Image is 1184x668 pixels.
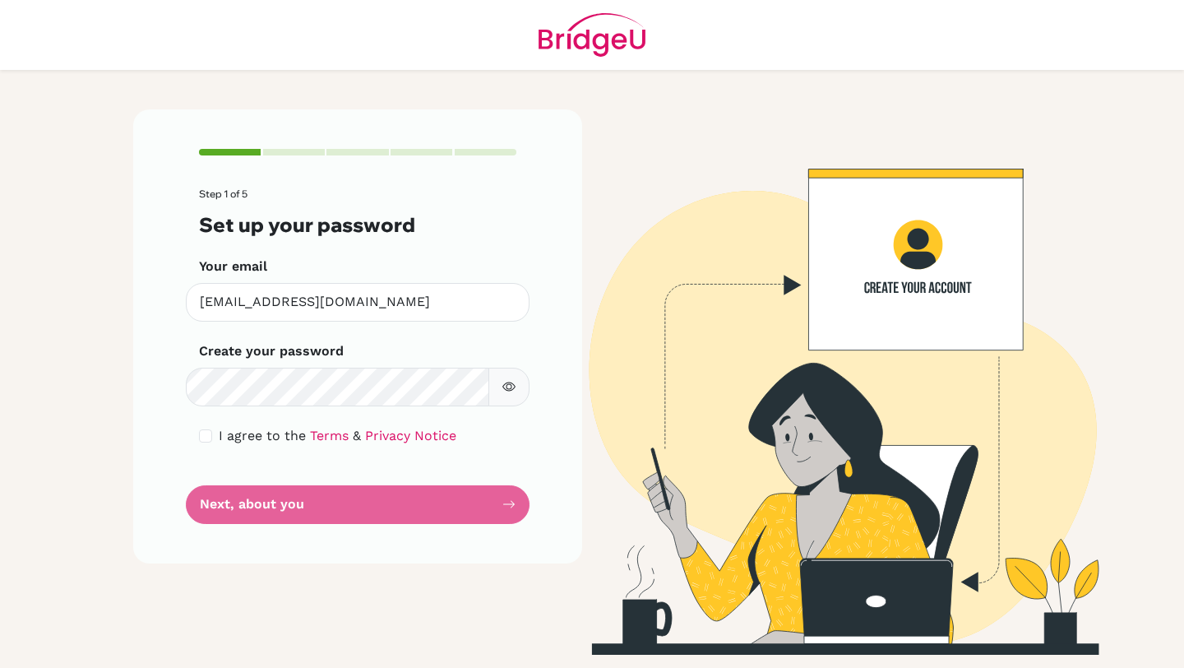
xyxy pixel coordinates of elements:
h3: Set up your password [199,213,516,237]
label: Your email [199,257,267,276]
label: Create your password [199,341,344,361]
span: I agree to the [219,428,306,443]
span: Step 1 of 5 [199,188,247,200]
input: Insert your email* [186,283,530,322]
span: & [353,428,361,443]
a: Terms [310,428,349,443]
a: Privacy Notice [365,428,456,443]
